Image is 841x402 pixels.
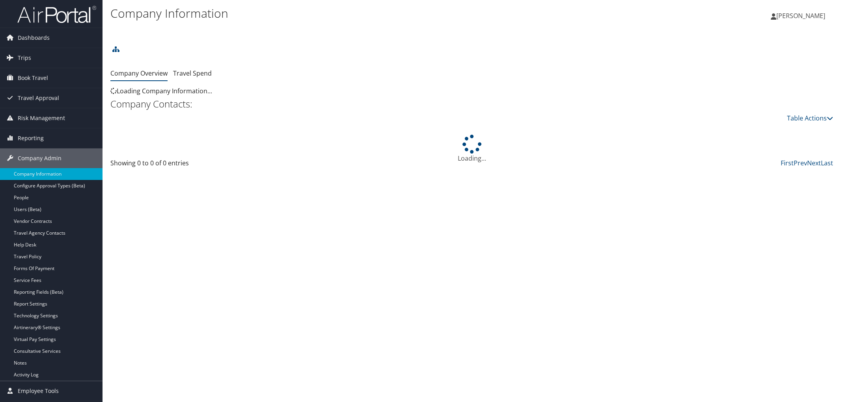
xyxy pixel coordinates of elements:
a: First [781,159,794,167]
div: Loading... [110,135,833,163]
a: Next [807,159,821,167]
span: Dashboards [18,28,50,48]
a: Company Overview [110,69,168,78]
h1: Company Information [110,5,592,22]
a: Travel Spend [173,69,212,78]
a: Prev [794,159,807,167]
div: Showing 0 to 0 of 0 entries [110,158,282,172]
span: [PERSON_NAME] [776,11,825,20]
a: [PERSON_NAME] [771,4,833,28]
span: Company Admin [18,148,62,168]
span: Employee Tools [18,381,59,401]
h2: Company Contacts: [110,97,833,111]
span: Trips [18,48,31,68]
span: Reporting [18,128,44,148]
span: Book Travel [18,68,48,88]
a: Table Actions [787,114,833,122]
span: Travel Approval [18,88,59,108]
img: airportal-logo.png [17,5,96,24]
span: Loading Company Information... [110,87,212,95]
a: Last [821,159,833,167]
span: Risk Management [18,108,65,128]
